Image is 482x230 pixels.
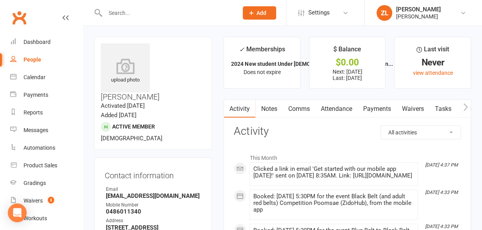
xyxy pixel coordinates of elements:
div: Automations [24,145,55,151]
time: Added [DATE] [101,112,136,119]
a: Waivers 3 [10,192,83,210]
time: Activated [DATE] [101,102,145,109]
span: 3 [48,197,54,203]
input: Search... [103,7,233,18]
a: Notes [255,100,282,118]
div: Memberships [239,44,285,59]
div: Calendar [24,74,45,80]
a: Payments [357,100,396,118]
div: Dashboard [24,39,51,45]
i: [DATE] 4:33 PM [425,224,458,229]
a: Activity [224,100,255,118]
span: Add [256,10,266,16]
h3: Activity [234,125,461,138]
a: Payments [10,86,83,104]
a: Product Sales [10,157,83,174]
div: $ Balance [333,44,361,58]
a: Comms [282,100,315,118]
div: Product Sales [24,162,57,168]
div: Clicked a link in email 'Get started with our mobile app [DATE]!' sent on [DATE] 8:35AM. Link: [U... [253,166,414,179]
a: People [10,51,83,69]
div: Messages [24,127,48,133]
a: Tasks [429,100,457,118]
a: Dashboard [10,33,83,51]
a: Gradings [10,174,83,192]
a: Attendance [315,100,357,118]
h3: [PERSON_NAME] [101,43,205,101]
span: Settings [308,4,330,22]
div: Booked: [DATE] 5:30PM for the event Black Belt (and adult red belts) Competition Poomsae (ZidoHub... [253,193,414,213]
i: [DATE] 4:37 PM [425,162,458,168]
a: Clubworx [9,8,29,27]
a: Reports [10,104,83,121]
li: This Month [234,150,461,162]
strong: 0486011340 [106,208,201,215]
div: Gradings [24,180,46,186]
button: Add [243,6,276,20]
div: Address [106,217,201,225]
div: [PERSON_NAME] [396,13,441,20]
div: People [24,56,41,63]
div: Reports [24,109,43,116]
div: Workouts [24,215,47,221]
span: Does not expire [244,69,281,75]
strong: 2024 New student Under [DEMOGRAPHIC_DATA] Fortnightly On... [231,61,393,67]
div: Mobile Number [106,201,201,209]
div: Email [106,186,201,193]
div: $0.00 [316,58,378,67]
p: Next: [DATE] Last: [DATE] [316,69,378,81]
span: Active member [112,123,155,130]
i: ✓ [239,46,244,53]
div: ZL [377,5,392,21]
div: upload photo [101,58,150,84]
div: Open Intercom Messenger [8,203,27,222]
i: [DATE] 4:33 PM [425,190,458,195]
strong: [EMAIL_ADDRESS][DOMAIN_NAME] [106,192,201,199]
div: Never [402,58,464,67]
a: Workouts [10,210,83,227]
div: Waivers [24,197,43,204]
a: Waivers [396,100,429,118]
span: [DEMOGRAPHIC_DATA] [101,135,162,142]
div: [PERSON_NAME] [396,6,441,13]
a: Calendar [10,69,83,86]
a: view attendance [413,70,453,76]
h3: Contact information [105,168,201,180]
div: Payments [24,92,48,98]
div: Last visit [417,44,449,58]
a: Automations [10,139,83,157]
a: Messages [10,121,83,139]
